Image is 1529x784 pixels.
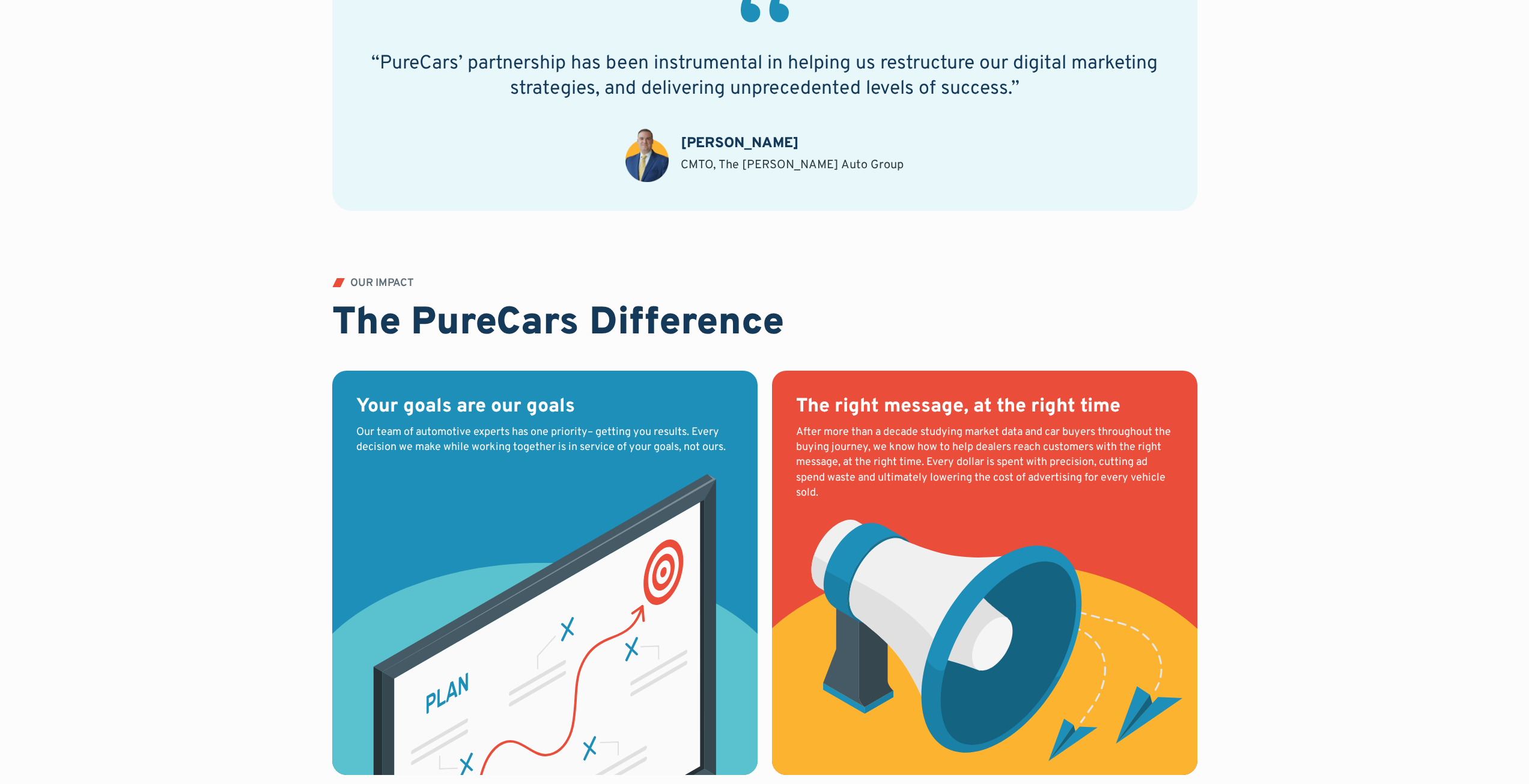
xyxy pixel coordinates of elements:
[332,474,758,775] img: roadmap illustration
[796,425,1173,500] div: After more than a decade studying market data and car buyers throughout the buying journey, we kn...
[361,52,1169,102] h2: “PureCars’ partnership has been instrumental in helping us restructure our digital marketing stra...
[681,157,904,174] div: CMTO, The [PERSON_NAME] Auto Group
[350,278,414,289] div: OUR IMPACT
[356,395,734,420] h3: Your goals are our goals
[332,301,784,347] h2: The PureCars Difference
[356,425,734,455] div: Our team of automotive experts has one priority– getting you results. Every decision we make whil...
[796,395,1173,420] h3: The right message, at the right time
[681,134,799,154] h3: [PERSON_NAME]
[772,520,1197,775] img: megaphone illustration representing a campaign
